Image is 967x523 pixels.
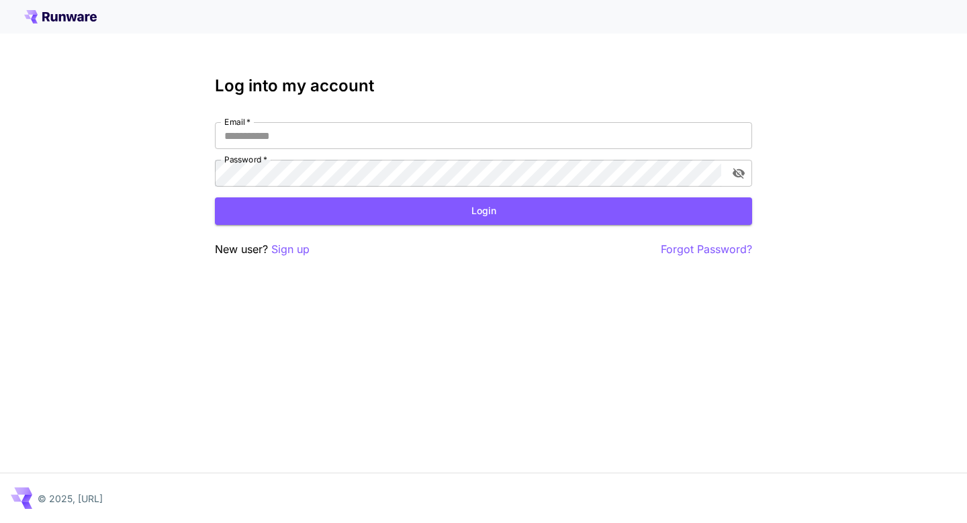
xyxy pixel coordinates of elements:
p: New user? [215,241,310,258]
label: Email [224,116,250,128]
button: Sign up [271,241,310,258]
label: Password [224,154,267,165]
p: © 2025, [URL] [38,491,103,506]
button: toggle password visibility [727,161,751,185]
button: Forgot Password? [661,241,752,258]
h3: Log into my account [215,77,752,95]
button: Login [215,197,752,225]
